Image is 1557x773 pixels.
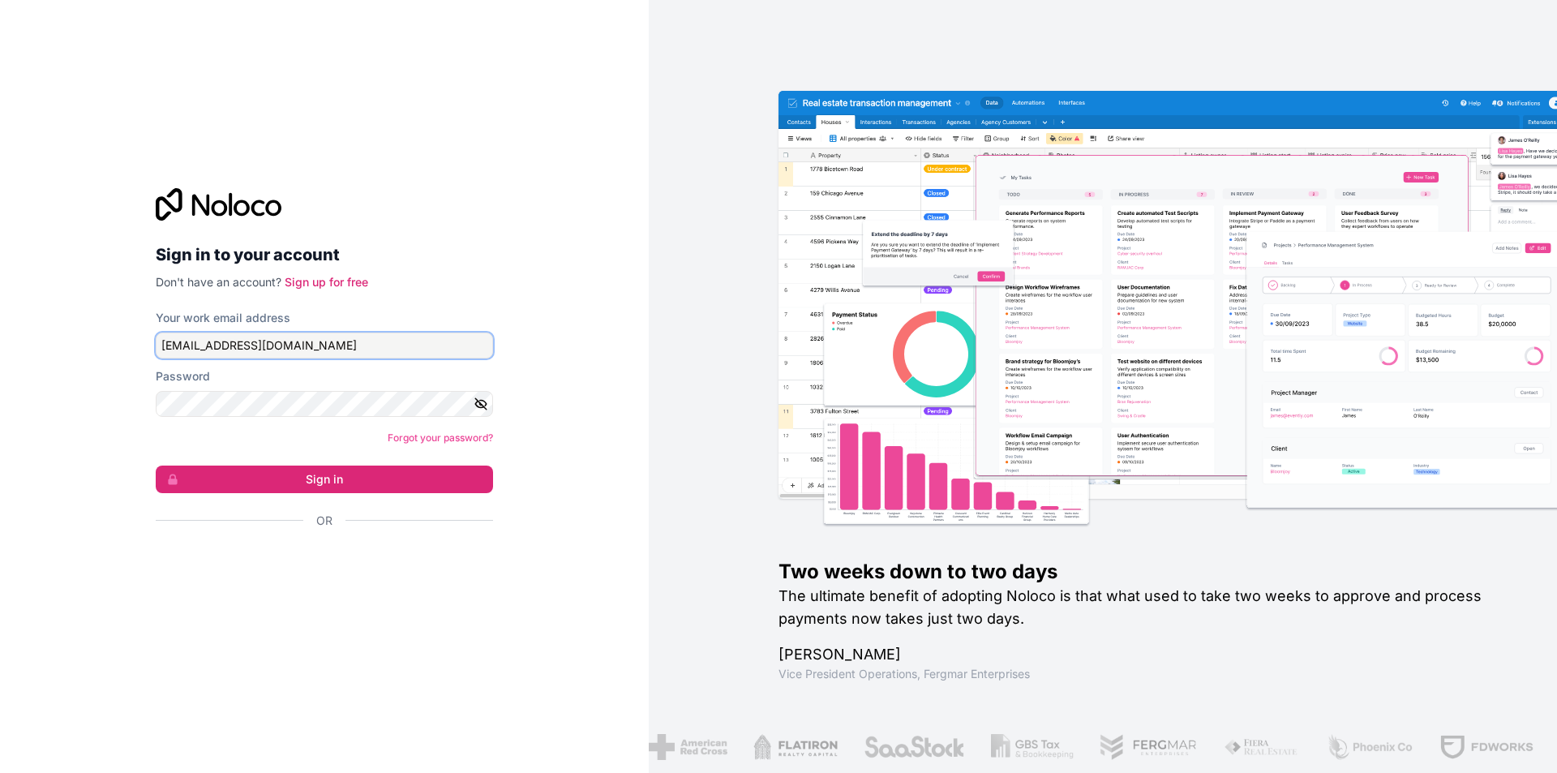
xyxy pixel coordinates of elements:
h2: The ultimate benefit of adopting Noloco is that what used to take two weeks to approve and proces... [778,585,1505,630]
img: /assets/fergmar-CudnrXN5.png [989,734,1087,760]
a: Forgot your password? [388,432,493,444]
h1: Vice President Operations , Fergmar Enterprises [778,666,1505,682]
a: Sign up for free [285,275,368,289]
h2: Sign in to your account [156,240,493,269]
span: Or [316,513,332,529]
label: Your work email address [156,310,290,326]
h1: Two weeks down to two days [778,559,1505,585]
img: /assets/baldridge-DxmPIwAm.png [1449,734,1555,760]
h1: [PERSON_NAME] [778,643,1505,666]
img: /assets/phoenix-BREaitsQ.png [1216,734,1303,760]
img: /assets/saastock-C6Zbiodz.png [753,734,855,760]
img: /assets/gbstax-C-GtDUiK.png [881,734,963,760]
button: Sign in [156,466,493,493]
img: /assets/fdworks-Bi04fVtw.png [1328,734,1423,760]
iframe: Google 계정으로 로그인 버튼 [148,547,488,582]
span: Don't have an account? [156,275,281,289]
input: Password [156,391,493,417]
img: /assets/flatiron-C8eUkumj.png [643,734,727,760]
img: /assets/fiera-fwj2N5v4.png [1113,734,1190,760]
input: Email address [156,333,493,359]
label: Password [156,368,210,384]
